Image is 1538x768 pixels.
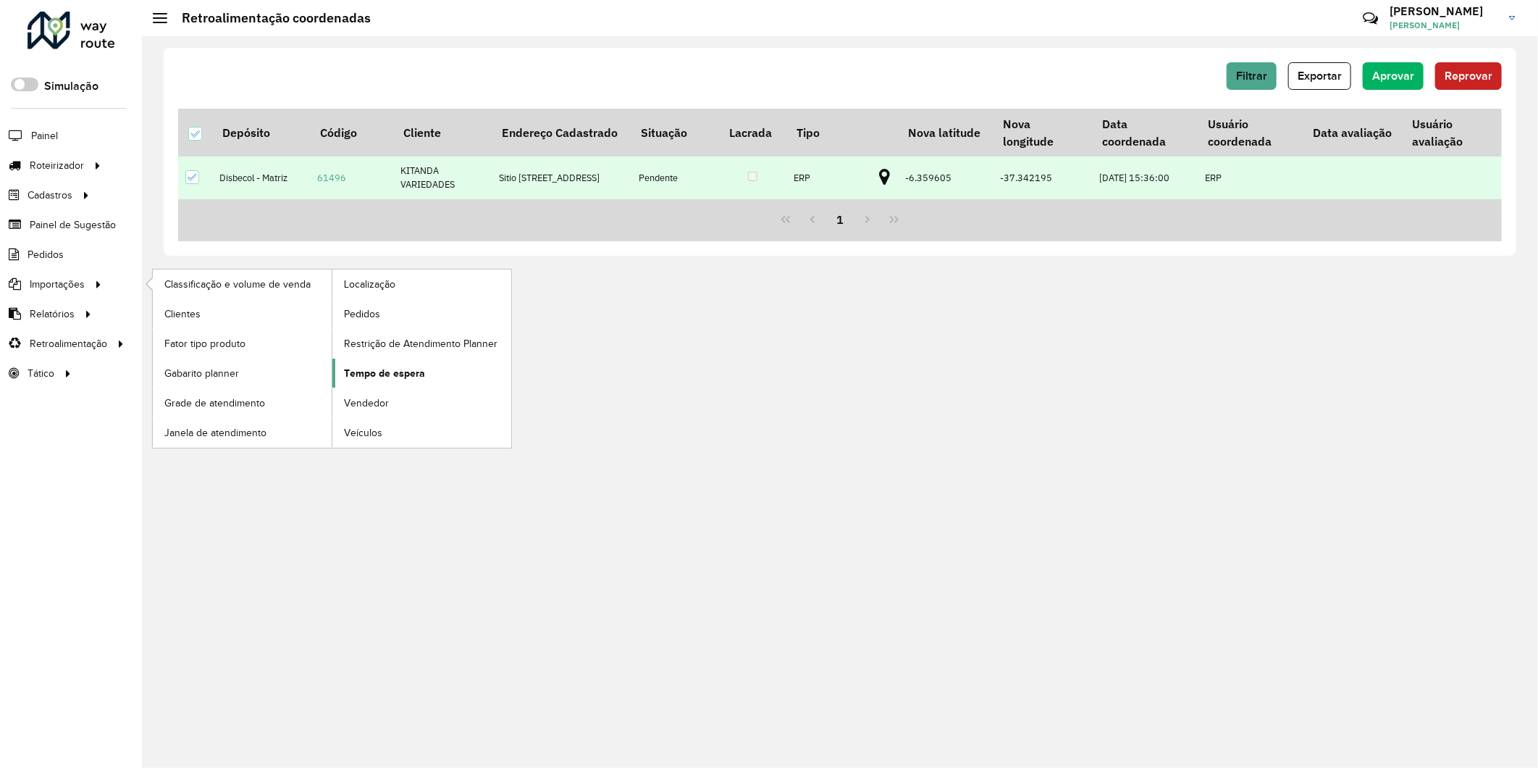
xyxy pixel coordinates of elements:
span: Reprovar [1445,70,1492,82]
th: Data avaliação [1303,109,1403,156]
span: Pedidos [28,247,64,262]
button: Filtrar [1227,62,1277,90]
h2: Retroalimentação coordenadas [167,10,371,26]
span: Vendedor [344,396,389,411]
span: Pedidos [344,306,380,322]
span: Aprovar [1372,70,1414,82]
a: Pedidos [332,299,511,328]
th: Usuário coordenada [1198,109,1303,156]
span: Fator tipo produto [164,336,245,351]
td: Disbecol - Matriz [212,156,310,199]
span: Retroalimentação [30,336,107,351]
span: Relatórios [30,306,75,322]
th: Nova longitude [993,109,1093,156]
button: 1 [826,206,854,234]
span: Tático [28,366,54,381]
a: Clientes [153,299,332,328]
span: Roteirizador [30,158,84,173]
span: [PERSON_NAME] [1390,19,1498,32]
span: Localização [344,277,395,292]
span: Exportar [1298,70,1342,82]
th: Endereço Cadastrado [492,109,631,156]
th: Lacrada [719,109,786,156]
a: Classificação e volume de venda [153,270,332,299]
span: Gabarito planner [164,366,239,381]
span: Painel de Sugestão [30,217,116,233]
a: Gabarito planner [153,359,332,388]
h3: [PERSON_NAME] [1390,4,1498,18]
span: Importações [30,277,85,292]
td: [DATE] 15:36:00 [1093,156,1198,199]
th: Data coordenada [1093,109,1198,156]
th: Depósito [212,109,310,156]
th: Usuário avaliação [1403,109,1502,156]
td: Sitio [STREET_ADDRESS] [492,156,631,199]
a: Restrição de Atendimento Planner [332,329,511,358]
span: Filtrar [1236,70,1267,82]
td: Pendente [631,156,719,199]
td: ERP [786,156,872,199]
a: Veículos [332,418,511,447]
span: Clientes [164,306,201,322]
button: Exportar [1288,62,1351,90]
span: Veículos [344,425,382,441]
span: Restrição de Atendimento Planner [344,336,497,351]
button: Reprovar [1435,62,1502,90]
a: Fator tipo produto [153,329,332,358]
th: Situação [631,109,719,156]
button: Aprovar [1363,62,1424,90]
th: Nova latitude [899,109,993,156]
td: -37.342195 [993,156,1093,199]
span: Painel [31,128,58,143]
span: Grade de atendimento [164,396,265,411]
label: Simulação [44,78,98,95]
a: Localização [332,270,511,299]
td: KITANDA VARIEDADES [393,156,492,199]
span: Tempo de espera [344,366,425,381]
span: Classificação e volume de venda [164,277,311,292]
span: Janela de atendimento [164,425,266,441]
a: Grade de atendimento [153,388,332,417]
a: Janela de atendimento [153,418,332,447]
th: Código [310,109,393,156]
td: -6.359605 [899,156,993,199]
a: 61496 [317,172,346,184]
th: Tipo [786,109,872,156]
td: ERP [1198,156,1303,199]
a: Tempo de espera [332,359,511,388]
a: Contato Rápido [1355,3,1386,34]
a: Vendedor [332,388,511,417]
span: Cadastros [28,188,72,203]
th: Cliente [393,109,492,156]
